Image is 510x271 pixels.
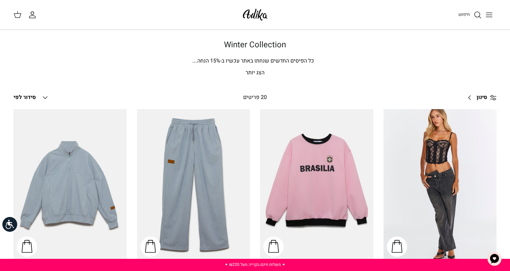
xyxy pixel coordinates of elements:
p: הצג יותר [19,69,491,77]
a: החשבון שלי [28,11,39,19]
a: סינון [463,90,497,106]
a: ג׳ינס All Or Nothing קריס-קרוס | BOYFRIEND [384,109,497,260]
span: 15 [210,57,216,65]
button: צ'אט [484,249,505,269]
a: סווטשירט City Strolls אוברסייז [13,109,127,260]
span: סינון [477,93,487,102]
span: סידור לפי [13,93,36,101]
button: Toggle menu [482,7,497,22]
span: חיפוש [458,11,470,18]
span: כל הפיסים החדשים שנחתו באתר עכשיו ב- [220,57,314,65]
span: % הנחה. [192,57,220,65]
button: סידור לפי [13,90,49,105]
img: Adika IL [241,7,270,23]
a: מכנסי טרנינג City strolls [137,109,250,260]
h1: Winter Collection [19,40,491,50]
div: 20 פריטים [197,93,313,102]
a: חיפוש [458,11,482,19]
a: סווטשירט Brazilian Kid [260,109,373,260]
a: ✦ משלוח חינם בקנייה מעל ₪220 ✦ [225,262,285,268]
